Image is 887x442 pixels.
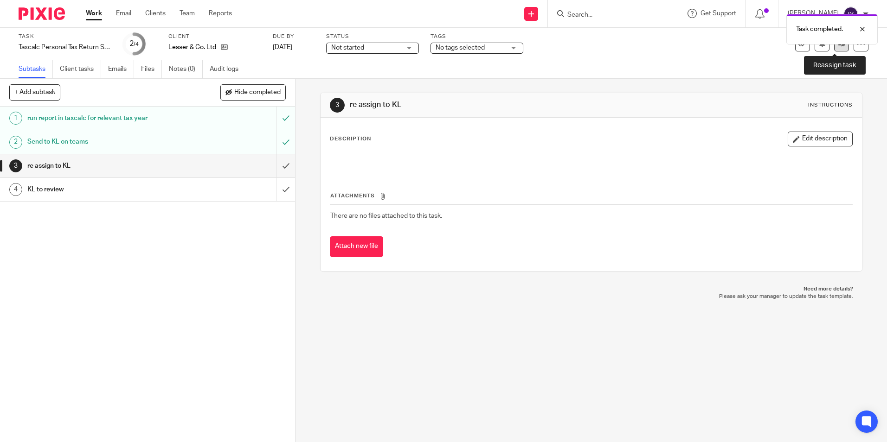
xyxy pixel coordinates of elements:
[234,89,281,96] span: Hide completed
[329,293,853,300] p: Please ask your manager to update the task template.
[168,33,261,40] label: Client
[331,44,364,51] span: Not started
[27,159,187,173] h1: re assign to KL
[9,183,22,196] div: 4
[273,44,292,51] span: [DATE]
[141,60,162,78] a: Files
[19,7,65,20] img: Pixie
[330,193,375,198] span: Attachments
[19,33,111,40] label: Task
[431,33,523,40] label: Tags
[27,183,187,196] h1: KL to review
[86,9,102,18] a: Work
[330,98,345,113] div: 3
[843,6,858,21] img: svg%3E
[808,101,853,109] div: Instructions
[116,9,131,18] a: Email
[9,84,60,100] button: + Add subtask
[330,236,383,257] button: Attach new file
[209,9,232,18] a: Reports
[330,135,371,143] p: Description
[788,132,853,146] button: Edit description
[210,60,245,78] a: Audit logs
[168,43,216,52] p: Lesser & Co. Ltd
[220,84,286,100] button: Hide completed
[9,136,22,149] div: 2
[326,33,419,40] label: Status
[436,44,485,51] span: No tags selected
[145,9,166,18] a: Clients
[27,135,187,149] h1: Send to KL on teams
[350,100,611,110] h1: re assign to KL
[108,60,134,78] a: Emails
[27,111,187,125] h1: run report in taxcalc for relevant tax year
[9,112,22,125] div: 1
[9,159,22,172] div: 3
[129,38,139,49] div: 2
[329,285,853,293] p: Need more details?
[796,25,843,34] p: Task completed.
[19,60,53,78] a: Subtasks
[273,33,315,40] label: Due by
[169,60,203,78] a: Notes (0)
[180,9,195,18] a: Team
[134,42,139,47] small: /4
[60,60,101,78] a: Client tasks
[330,213,442,219] span: There are no files attached to this task.
[19,43,111,52] div: Taxcalc Personal Tax Return Status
